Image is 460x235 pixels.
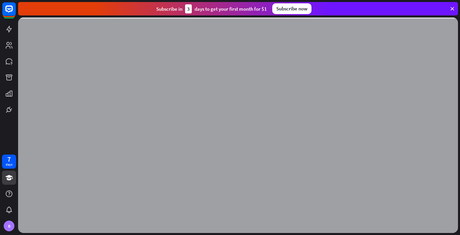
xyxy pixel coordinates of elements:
a: 7 days [2,155,16,169]
div: Subscribe in days to get your first month for $1 [156,4,267,13]
div: 3 [185,4,192,13]
div: Subscribe now [272,3,311,14]
div: 7 [7,156,11,162]
div: B [4,221,14,231]
div: days [6,162,12,167]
